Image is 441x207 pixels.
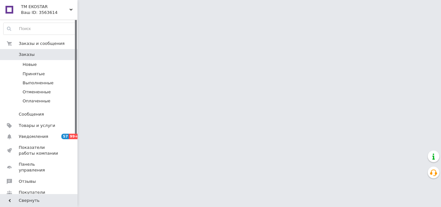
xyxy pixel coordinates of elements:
span: Оплаченные [23,98,50,104]
span: 99+ [69,134,79,139]
span: Покупатели [19,190,45,195]
div: Ваш ID: 3563614 [21,10,77,16]
span: 57 [61,134,69,139]
span: Товары и услуги [19,123,55,129]
span: Заказы [19,52,35,57]
input: Поиск [4,23,76,35]
span: Показатели работы компании [19,145,60,156]
span: Уведомления [19,134,48,140]
span: ТМ EKOSTAR [21,4,69,10]
span: Принятые [23,71,45,77]
span: Новые [23,62,37,67]
span: Отзывы [19,179,36,184]
span: Отмененные [23,89,51,95]
span: Сообщения [19,111,44,117]
span: Панель управления [19,161,60,173]
span: Заказы и сообщения [19,41,65,47]
span: Выполненные [23,80,54,86]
